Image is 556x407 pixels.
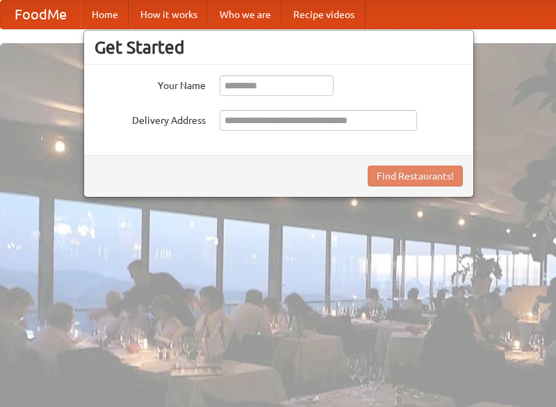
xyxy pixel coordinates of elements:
label: Delivery Address [95,110,206,127]
a: Home [81,1,129,29]
button: Find Restaurants! [368,166,463,186]
label: Your Name [95,75,206,93]
a: FoodMe [1,1,81,29]
a: How it works [129,1,208,29]
h3: Get Started [95,37,463,58]
a: Who we are [208,1,282,29]
a: Recipe videos [282,1,366,29]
